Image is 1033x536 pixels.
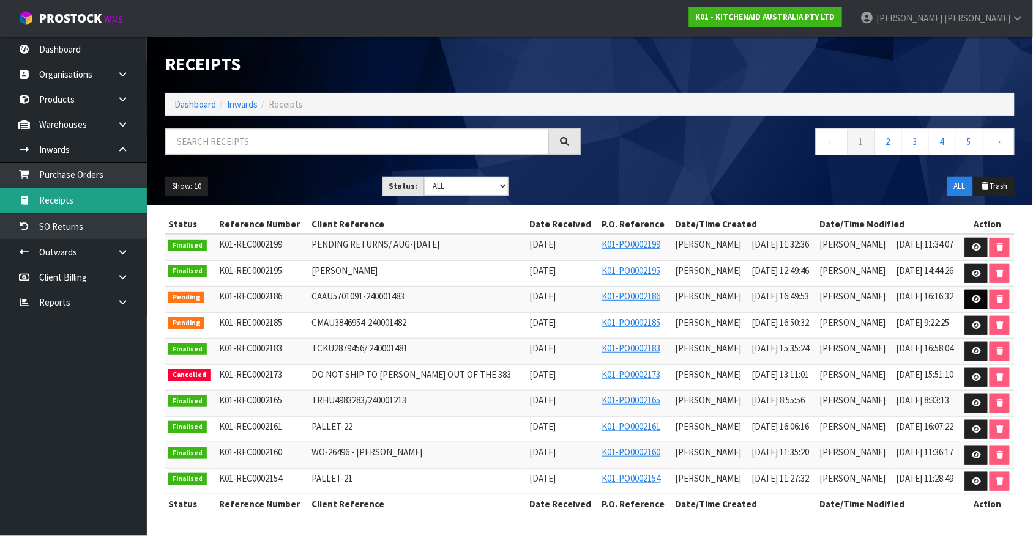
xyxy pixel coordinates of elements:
[896,342,953,354] span: [DATE] 16:58:04
[216,215,308,234] th: Reference Number
[216,494,308,514] th: Reference Number
[896,265,953,276] span: [DATE] 14:44:26
[944,12,1010,24] span: [PERSON_NAME]
[311,317,406,328] span: CMAU3846954-240001482
[311,265,378,276] span: [PERSON_NAME]
[819,394,886,406] span: [PERSON_NAME]
[168,369,211,381] span: Cancelled
[974,177,1015,196] button: Trash
[311,472,352,484] span: PALLET-21
[752,420,810,432] span: [DATE] 16:06:16
[219,369,282,380] span: K01-REC0002173
[676,342,742,354] span: [PERSON_NAME]
[599,494,673,514] th: P.O. Reference
[876,12,942,24] span: [PERSON_NAME]
[896,446,953,458] span: [DATE] 11:36:17
[676,446,742,458] span: [PERSON_NAME]
[955,128,983,155] a: 5
[168,240,207,252] span: Finalised
[165,215,216,234] th: Status
[676,238,742,250] span: [PERSON_NAME]
[752,238,810,250] span: [DATE] 11:32:36
[219,394,282,406] span: K01-REC0002165
[752,290,810,302] span: [DATE] 16:49:53
[752,317,810,328] span: [DATE] 16:50:32
[311,369,511,380] span: DO NOT SHIP TO [PERSON_NAME] OUT OF THE 383
[165,128,549,155] input: Search receipts
[816,494,961,514] th: Date/Time Modified
[165,55,581,75] h1: Receipts
[848,128,875,155] a: 1
[896,394,949,406] span: [DATE] 8:33:13
[308,494,527,514] th: Client Reference
[752,446,810,458] span: [DATE] 11:35:20
[311,394,406,406] span: TRHU4983283/240001213
[602,420,661,432] a: K01-PO0002161
[168,343,207,356] span: Finalised
[676,472,742,484] span: [PERSON_NAME]
[311,238,439,250] span: PENDING RETURNS/ AUG-[DATE]
[168,265,207,277] span: Finalised
[530,238,556,250] span: [DATE]
[819,342,886,354] span: [PERSON_NAME]
[219,446,282,458] span: K01-REC0002160
[269,98,303,110] span: Receipts
[308,215,527,234] th: Client Reference
[602,446,661,458] a: K01-PO0002160
[219,472,282,484] span: K01-REC0002154
[311,420,352,432] span: PALLET-22
[896,290,953,302] span: [DATE] 16:16:32
[982,128,1015,155] a: →
[961,494,1015,514] th: Action
[602,472,661,484] a: K01-PO0002154
[602,265,661,276] a: K01-PO0002195
[676,420,742,432] span: [PERSON_NAME]
[168,421,207,433] span: Finalised
[752,472,810,484] span: [DATE] 11:27:32
[819,317,886,328] span: [PERSON_NAME]
[896,238,953,250] span: [DATE] 11:34:07
[602,317,661,328] a: K01-PO0002185
[819,446,886,458] span: [PERSON_NAME]
[530,446,556,458] span: [DATE]
[599,128,1015,158] nav: Page navigation
[219,342,282,354] span: K01-REC0002183
[875,128,902,155] a: 2
[816,215,961,234] th: Date/Time Modified
[602,290,661,302] a: K01-PO0002186
[530,317,556,328] span: [DATE]
[219,290,282,302] span: K01-REC0002186
[689,7,842,27] a: K01 - KITCHENAID AUSTRALIA PTY LTD
[816,128,848,155] a: ←
[219,238,282,250] span: K01-REC0002199
[819,472,886,484] span: [PERSON_NAME]
[928,128,956,155] a: 4
[227,98,258,110] a: Inwards
[819,420,886,432] span: [PERSON_NAME]
[819,369,886,380] span: [PERSON_NAME]
[696,12,835,22] strong: K01 - KITCHENAID AUSTRALIA PTY LTD
[819,290,886,302] span: [PERSON_NAME]
[168,317,204,329] span: Pending
[752,394,805,406] span: [DATE] 8:55:56
[530,369,556,380] span: [DATE]
[896,369,953,380] span: [DATE] 15:51:10
[673,494,817,514] th: Date/Time Created
[676,317,742,328] span: [PERSON_NAME]
[219,317,282,328] span: K01-REC0002185
[530,290,556,302] span: [DATE]
[527,215,599,234] th: Date Received
[752,342,810,354] span: [DATE] 15:35:24
[673,215,817,234] th: Date/Time Created
[311,446,422,458] span: WO-26496 - [PERSON_NAME]
[896,317,949,328] span: [DATE] 9:22:25
[39,10,102,26] span: ProStock
[752,369,810,380] span: [DATE] 13:11:01
[530,394,556,406] span: [DATE]
[18,10,34,26] img: cube-alt.png
[602,238,661,250] a: K01-PO0002199
[527,494,599,514] th: Date Received
[530,420,556,432] span: [DATE]
[599,215,673,234] th: P.O. Reference
[896,420,953,432] span: [DATE] 16:07:22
